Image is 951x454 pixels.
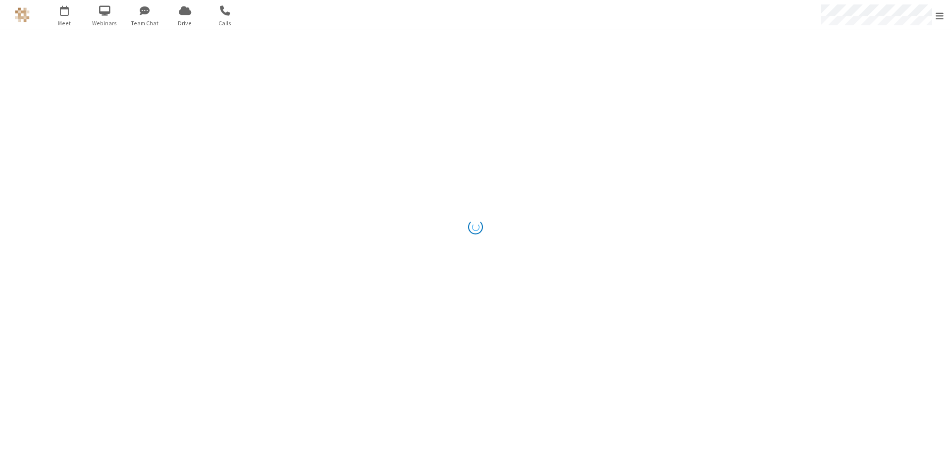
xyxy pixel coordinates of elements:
[15,7,30,22] img: QA Selenium DO NOT DELETE OR CHANGE
[166,19,204,28] span: Drive
[207,19,244,28] span: Calls
[126,19,163,28] span: Team Chat
[46,19,83,28] span: Meet
[86,19,123,28] span: Webinars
